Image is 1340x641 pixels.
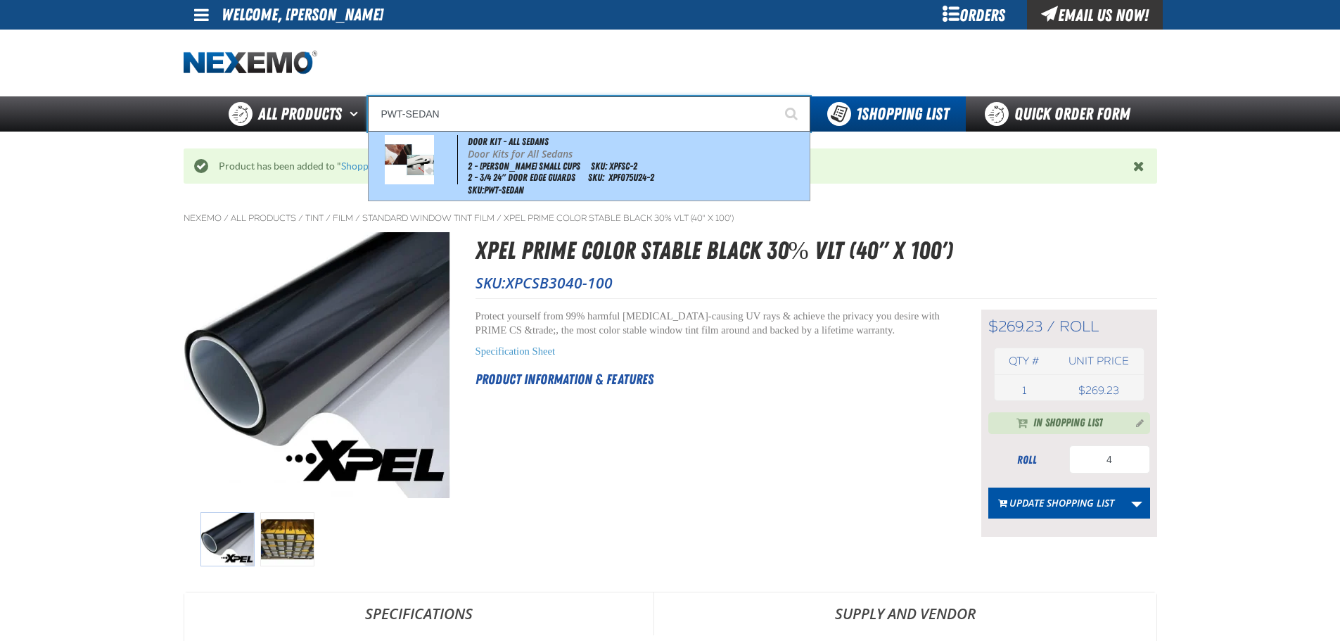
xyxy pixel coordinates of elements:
[775,96,810,132] button: Start Searching
[988,317,1042,336] span: $269.23
[988,452,1066,468] div: roll
[184,212,1157,224] nav: Breadcrumbs
[355,212,360,224] span: /
[497,212,502,224] span: /
[231,212,296,224] a: All Products
[506,273,613,293] span: XPCSB3040-100
[995,348,1054,374] th: Qty #
[856,104,949,124] span: Shopping List
[184,51,317,75] a: Home
[504,212,734,224] a: XPEL PRIME Color Stable Black 30% VLT (40" x 100')
[468,184,524,196] span: SKU:PWT-Sedan
[305,212,324,224] a: Tint
[1059,317,1099,336] span: roll
[208,160,1133,173] div: Product has been added to " "
[362,212,494,224] a: Standard Window Tint Film
[298,212,303,224] span: /
[476,310,946,338] p: Protect yourself from 99% harmful [MEDICAL_DATA]-causing UV rays & achieve the privacy you desire...
[476,345,556,357] a: Specification Sheet
[966,96,1156,132] a: Quick Order Form
[476,232,1157,269] h1: XPEL PRIME Color Stable Black 30% VLT (40" x 100')
[468,172,806,184] li: 2 - 3/4 24" Door Edge Guards SKU: XPF075U24-2
[476,273,1157,293] p: SKU:
[988,488,1124,519] button: Update Shopping List
[260,512,314,566] img: XPEL PRIME Color Stable Black 30% VLT (40" x 100')
[184,592,653,635] a: Specifications
[1130,156,1150,177] button: Close the Notification
[345,96,368,132] button: Open All Products pages
[1054,381,1143,400] td: $269.23
[184,212,222,224] a: Nexemo
[368,96,810,132] input: Search
[326,212,331,224] span: /
[200,512,255,566] img: XPEL PRIME Color Stable Black 30% VLT (40" x 100')
[341,160,400,172] a: Shopping List
[468,148,806,160] p: Door Kits for All Sedans
[468,136,549,147] span: Door Kit - All Sedans
[476,369,946,390] h2: Product Information & Features
[385,135,434,184] img: 67460baff3aad724719736-3m-door-edge-cup-guard-protection-film-kit_2_52.jpg
[1125,414,1147,431] button: Manage current product in the Shopping List
[258,101,342,127] span: All Products
[1022,384,1026,397] span: 1
[333,212,353,224] a: Film
[1069,445,1150,474] input: Product Quantity
[184,232,450,498] img: XPEL PRIME Color Stable Black 30% VLT (40" x 100')
[810,96,966,132] button: You have 1 Shopping List. Open to view details
[184,51,317,75] img: Nexemo logo
[654,592,1156,635] a: Supply and Vendor
[1123,488,1150,519] a: More Actions
[1054,348,1143,374] th: Unit price
[1047,317,1055,336] span: /
[1033,415,1103,432] span: In Shopping List
[468,160,806,172] li: 2 - [PERSON_NAME] Small Cups SKU: XPFSC-2
[856,104,862,124] strong: 1
[224,212,229,224] span: /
